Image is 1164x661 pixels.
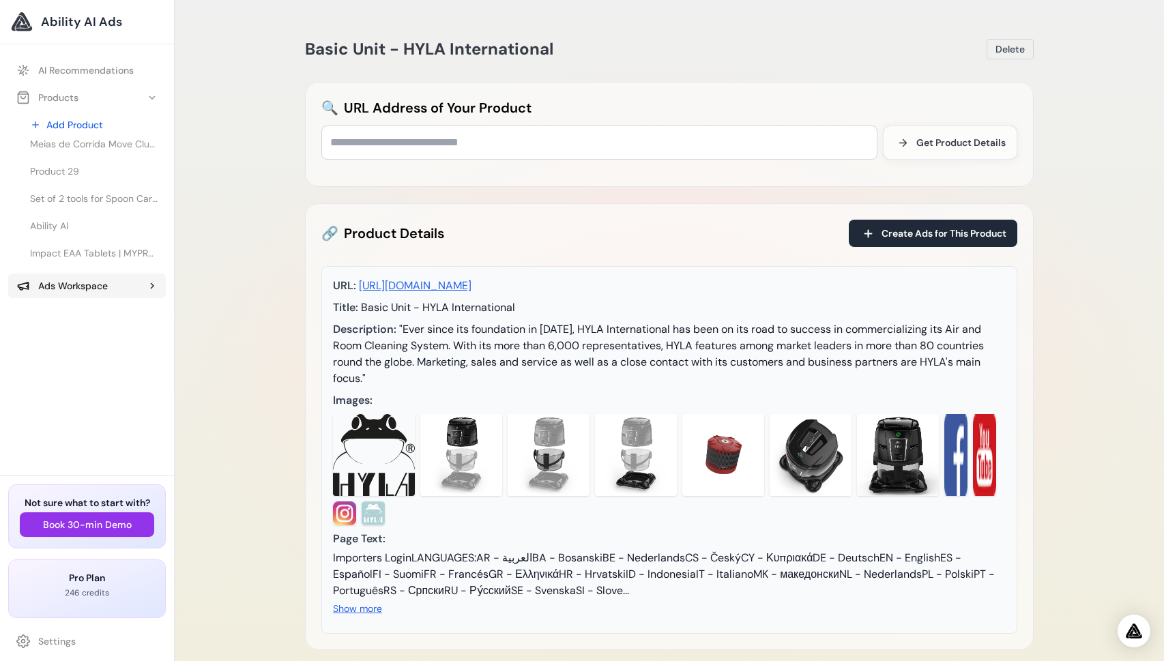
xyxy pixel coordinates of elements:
span: Images: [333,393,373,407]
img: Parsed image [770,414,852,496]
span: Basic Unit - HYLA International [361,300,515,314]
div: Products [16,91,78,104]
button: Delete [987,39,1034,59]
img: Parsed image [333,414,415,496]
span: Page Text: [333,531,385,546]
img: Parsed image [682,414,764,496]
a: AI Recommendations [8,58,166,83]
span: "Ever since its foundation in [DATE], HYLA International has been on its road to success in comme... [333,322,984,385]
img: Parsed image [595,414,677,496]
span: Meias de Corrida Move Club da MP (1 un.) - Laranja | MYPROTEIN™ [30,137,158,151]
button: Products [8,85,166,110]
a: Product 29 [22,159,166,183]
span: Get Product Details [916,136,1006,149]
span: 🔗 [321,222,338,244]
div: Ads Workspace [16,279,108,293]
button: Create Ads for This Product [849,220,1017,247]
a: Add Product [22,113,166,137]
div: Importers LoginLANGUAGES:AR - العربيةBA - BosanskiBE - NederlandsCS - ČeskýCY - ΚυπριακάDE - Deut... [333,550,1006,599]
span: Description: [333,322,396,336]
img: Parsed image [362,501,385,525]
a: Impact EAA Tablets | MYPROTEIN™ [22,241,166,265]
span: Basic Unit - HYLA International [305,38,553,59]
img: Parsed image [944,414,967,496]
button: Show more [333,602,382,615]
a: Set of 2 tools for Spoon Carving Set knife for left handed – BeaverCraft Tools [22,186,166,211]
img: Parsed image [973,414,996,496]
a: Ability AI [22,214,166,238]
span: URL: [333,278,356,293]
span: Delete [995,42,1025,56]
img: Parsed image [333,501,356,525]
p: 246 credits [20,587,154,598]
h3: Pro Plan [20,571,154,585]
a: [URL][DOMAIN_NAME] [359,278,471,293]
a: Settings [8,629,166,653]
img: Parsed image [508,414,590,496]
h3: Not sure what to start with? [20,496,154,510]
div: Open Intercom Messenger [1118,615,1150,647]
span: Product 29 [30,164,79,178]
img: Parsed image [420,414,502,496]
button: Ads Workspace [8,274,166,298]
button: Get Product Details [883,126,1017,160]
span: Title: [333,300,358,314]
h2: URL Address of Your Product [321,98,1017,117]
span: Impact EAA Tablets | MYPROTEIN™ [30,246,158,260]
span: 🔍 [321,98,338,117]
span: Create Ads for This Product [882,226,1006,240]
span: Ability AI [30,219,68,233]
span: Ability AI Ads [41,12,122,31]
h2: Product Details [321,222,444,244]
button: Book 30-min Demo [20,512,154,537]
a: Meias de Corrida Move Club da MP (1 un.) - Laranja | MYPROTEIN™ [22,132,166,156]
a: Ability AI Ads [11,11,163,33]
img: Parsed image [857,414,939,496]
span: Set of 2 tools for Spoon Carving Set knife for left handed – BeaverCraft Tools [30,192,158,205]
